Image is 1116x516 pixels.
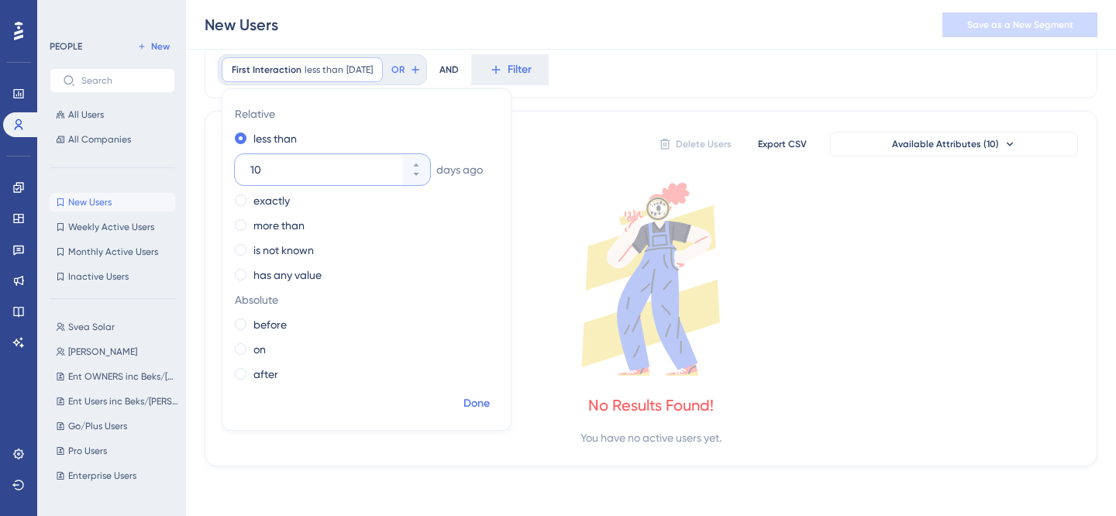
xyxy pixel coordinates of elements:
[205,14,278,36] div: New Users
[68,321,115,333] span: Svea Solar
[50,392,184,411] button: Ent Users inc Beks/[PERSON_NAME]
[253,315,287,334] label: before
[253,266,322,284] label: has any value
[68,246,158,258] span: Monthly Active Users
[235,291,492,309] span: Absolute
[81,75,162,86] input: Search
[391,64,405,76] span: OR
[253,365,278,384] label: after
[967,19,1073,31] span: Save as a New Segment
[68,270,129,283] span: Inactive Users
[389,57,423,82] button: OR
[50,218,175,236] button: Weekly Active Users
[463,394,490,413] span: Done
[436,160,483,179] span: days ago
[68,370,178,383] span: Ent OWNERS inc Beks/[PERSON_NAME]
[439,54,459,85] div: AND
[50,466,184,485] button: Enterprise Users
[50,193,175,212] button: New Users
[68,420,127,432] span: Go/Plus Users
[50,243,175,261] button: Monthly Active Users
[942,12,1097,37] button: Save as a New Segment
[758,138,807,150] span: Export CSV
[50,442,184,460] button: Pro Users
[68,108,104,121] span: All Users
[253,191,290,210] label: exactly
[68,196,112,208] span: New Users
[830,132,1078,157] button: Available Attributes (10)
[892,138,999,150] span: Available Attributes (10)
[68,445,107,457] span: Pro Users
[50,130,175,149] button: All Companies
[50,40,82,53] div: PEOPLE
[50,417,184,435] button: Go/Plus Users
[743,132,821,157] button: Export CSV
[508,60,532,79] span: Filter
[305,64,343,76] span: less than
[235,105,492,123] span: Relative
[656,132,734,157] button: Delete Users
[253,216,305,235] label: more than
[676,138,732,150] span: Delete Users
[232,64,301,76] span: First Interaction
[50,342,184,361] button: [PERSON_NAME]
[253,129,297,148] label: less than
[132,37,175,56] button: New
[68,133,131,146] span: All Companies
[50,318,184,336] button: Svea Solar
[253,241,314,260] label: is not known
[471,54,549,85] button: Filter
[455,390,498,418] button: Done
[50,105,175,124] button: All Users
[580,428,722,447] div: You have no active users yet.
[151,40,170,53] span: New
[50,367,184,386] button: Ent OWNERS inc Beks/[PERSON_NAME]
[50,267,175,286] button: Inactive Users
[68,346,137,358] span: [PERSON_NAME]
[68,395,178,408] span: Ent Users inc Beks/[PERSON_NAME]
[253,340,266,359] label: on
[68,221,154,233] span: Weekly Active Users
[588,394,714,416] div: No Results Found!
[68,470,136,482] span: Enterprise Users
[346,64,373,76] span: [DATE]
